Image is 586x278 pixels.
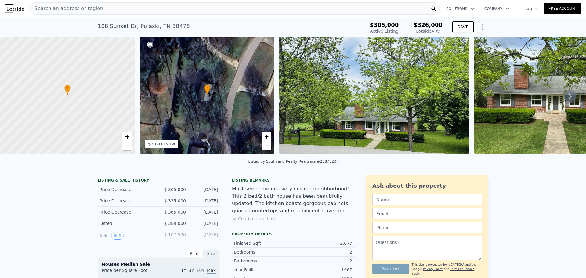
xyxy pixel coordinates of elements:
div: 1967 [293,267,352,273]
div: Must see home in a very desired neighborhood! This 2 bed/2 bath house has been beautifully update... [232,185,354,215]
span: 10Y [197,268,204,273]
a: Zoom in [262,132,271,141]
div: [DATE] [191,220,218,226]
input: Phone [372,222,482,233]
span: + [125,133,129,140]
div: Ask about this property [372,182,482,190]
span: $305,000 [370,22,399,28]
button: Solutions [441,3,479,14]
div: Price Decrease [99,209,154,215]
span: $ 389,000 [164,221,186,226]
span: $326,000 [414,22,443,28]
div: [DATE] [191,232,218,240]
div: Price Decrease [99,186,154,193]
a: Terms of Service [450,267,474,271]
div: Lotside ARV [414,28,443,34]
div: Bathrooms [234,258,293,264]
div: [DATE] [191,186,218,193]
div: Listing remarks [232,178,354,183]
span: Active Listing [370,29,399,34]
span: $ 305,000 [164,187,186,192]
span: − [265,142,269,150]
a: Free Account [544,3,581,14]
div: Price Decrease [99,198,154,204]
span: 1Y [181,268,186,273]
input: Email [372,208,482,219]
div: Houses Median Sale [102,261,216,267]
div: Listed [99,220,154,226]
a: Log In [517,5,544,12]
button: Company [479,3,515,14]
div: 2 [293,258,352,264]
div: This site is protected by reCAPTCHA and the Google and apply. [412,263,482,276]
a: Privacy Policy [423,267,443,271]
a: Zoom in [122,132,132,141]
span: 3Y [189,268,194,273]
div: Year Built [234,267,293,273]
div: Sold [99,232,154,240]
div: Bedrooms [234,249,293,255]
span: • [204,85,210,91]
button: Submit [372,264,409,274]
div: Listed by Southland Realty (Realtracs #2887323) [248,159,338,164]
button: SAVE [452,21,474,32]
div: [DATE] [191,198,218,204]
div: Finished Sqft [234,240,293,246]
button: Show Options [476,21,488,33]
span: − [125,142,129,150]
img: Lotside [5,4,24,13]
div: 108 Sunset Dr , Pulaski , TN 38478 [98,22,190,31]
a: Zoom out [122,141,132,150]
span: $ 107,500 [164,232,186,237]
span: • [64,85,71,91]
button: View historical data [111,232,124,240]
span: Max [207,268,216,274]
div: Rent [186,250,203,258]
a: Zoom out [262,141,271,150]
div: 2 [293,249,352,255]
div: STREET VIEW [152,142,175,146]
div: 2,077 [293,240,352,246]
span: Search an address or region [30,5,103,12]
div: • [204,85,210,95]
span: $ 365,000 [164,210,186,215]
span: + [265,133,269,140]
input: Name [372,194,482,205]
span: $ 335,000 [164,198,186,203]
div: Property details [232,232,354,236]
div: Sale [203,250,220,258]
div: Price per Square Foot [102,267,159,277]
img: Sale: 145403903 Parcel: 89448957 [279,37,469,154]
div: LISTING & SALE HISTORY [98,178,220,184]
div: [DATE] [191,209,218,215]
div: • [64,85,71,95]
button: Continue reading [232,216,275,222]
